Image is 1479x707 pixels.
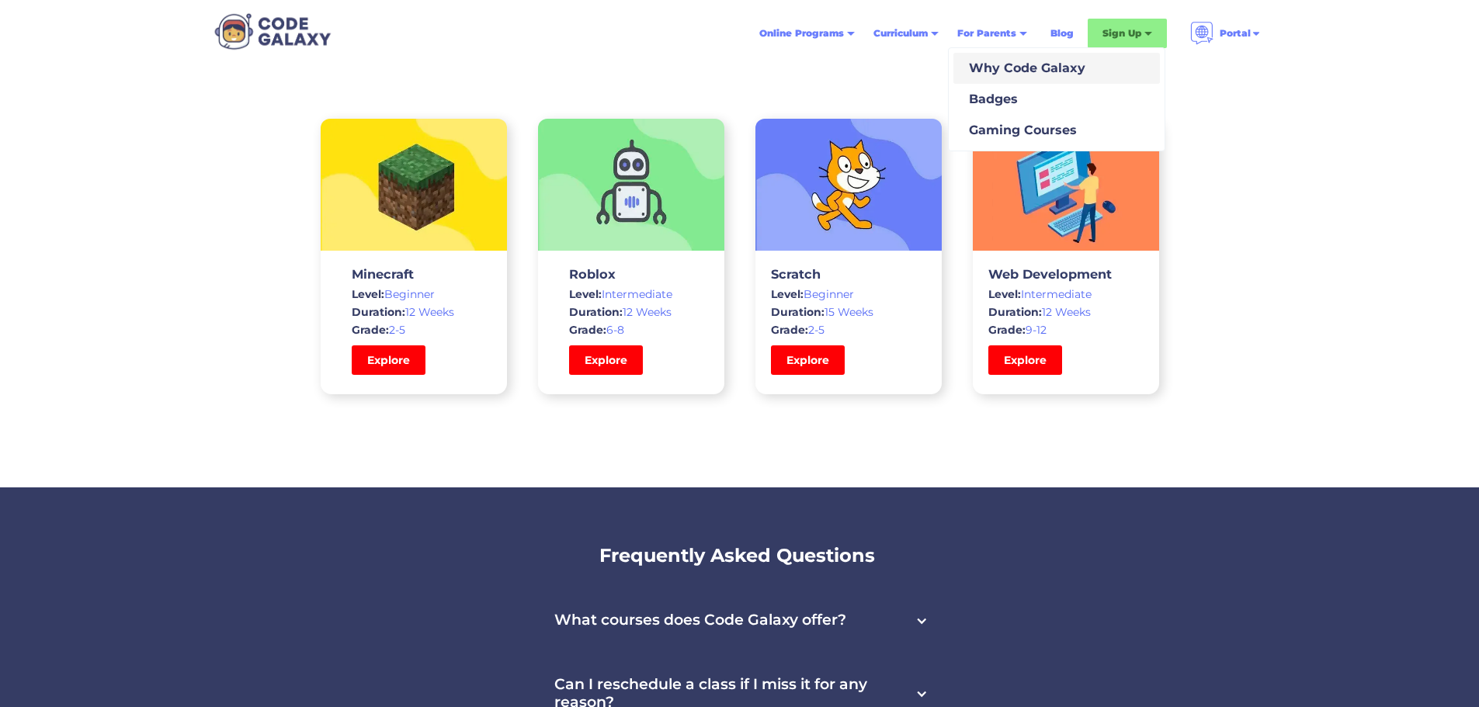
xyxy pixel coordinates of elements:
[569,305,623,319] span: Duration:
[771,266,926,282] h3: Scratch
[352,305,405,319] span: Duration:
[569,304,693,320] div: 12 Weeks
[988,304,1144,320] div: 12 Weeks
[953,115,1160,146] a: Gaming Courses
[603,323,606,337] span: :
[771,304,926,320] div: 15 Weeks
[352,304,476,320] div: 12 Weeks
[988,286,1144,302] div: Intermediate
[352,323,389,337] span: Grade:
[1220,26,1251,41] div: Portal
[569,322,693,338] div: 6-8
[1102,26,1141,41] div: Sign Up
[352,322,476,338] div: 2-5
[948,47,1165,151] nav: For Parents
[569,345,643,375] a: Explore
[569,266,693,282] h3: Roblox
[759,26,844,41] div: Online Programs
[352,345,425,375] a: Explore
[771,322,926,338] div: 2-5
[771,305,825,319] span: Duration:
[988,323,1026,337] span: Grade:
[352,286,476,302] div: Beginner
[771,286,926,302] div: Beginner
[963,59,1085,78] div: Why Code Galaxy
[536,588,943,653] div: What courses does Code Galaxy offer?
[988,345,1062,375] a: Explore
[1088,19,1167,48] div: Sign Up
[988,322,1144,338] div: 9-12
[352,287,384,301] span: Level:
[948,19,1036,47] div: For Parents
[1181,16,1271,51] div: Portal
[1041,19,1083,47] a: Blog
[569,286,693,302] div: Intermediate
[864,19,948,47] div: Curriculum
[953,84,1160,115] a: Badges
[599,542,875,570] h2: Frequently Asked Questions
[873,26,928,41] div: Curriculum
[963,90,1018,109] div: Badges
[988,266,1144,282] h3: Web Development
[569,323,603,337] span: Grade
[771,287,804,301] span: Level:
[569,287,602,301] span: Level:
[352,266,476,282] h3: Minecraft
[750,19,864,47] div: Online Programs
[771,323,808,337] span: Grade:
[988,287,1021,301] span: Level:
[957,26,1016,41] div: For Parents
[963,121,1077,140] div: Gaming Courses
[771,345,845,375] a: Explore
[554,612,846,629] h3: What courses does Code Galaxy offer?
[988,305,1042,319] span: Duration:
[953,53,1160,84] a: Why Code Galaxy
